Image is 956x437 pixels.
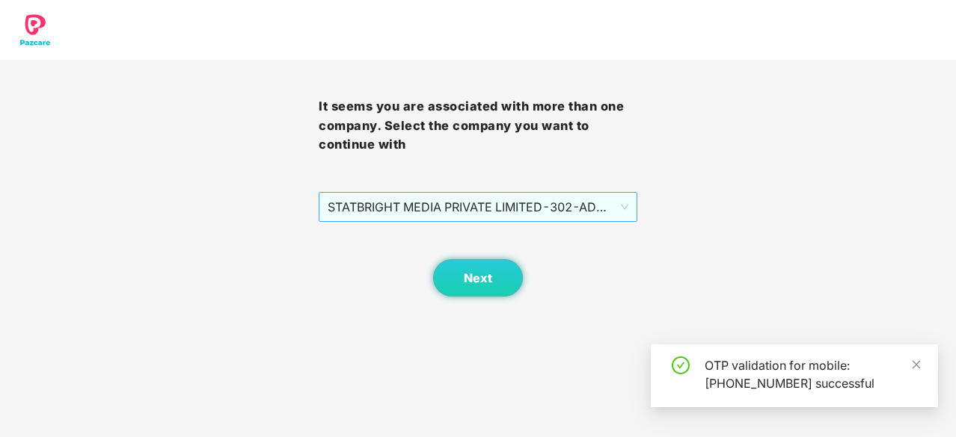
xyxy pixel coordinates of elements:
[433,259,523,297] button: Next
[672,356,690,374] span: check-circle
[464,271,492,285] span: Next
[319,97,637,155] h3: It seems you are associated with more than one company. Select the company you want to continue with
[705,356,920,392] div: OTP validation for mobile: [PHONE_NUMBER] successful
[328,193,628,221] span: STATBRIGHT MEDIA PRIVATE LIMITED - 302 - ADMIN
[911,359,922,370] span: close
